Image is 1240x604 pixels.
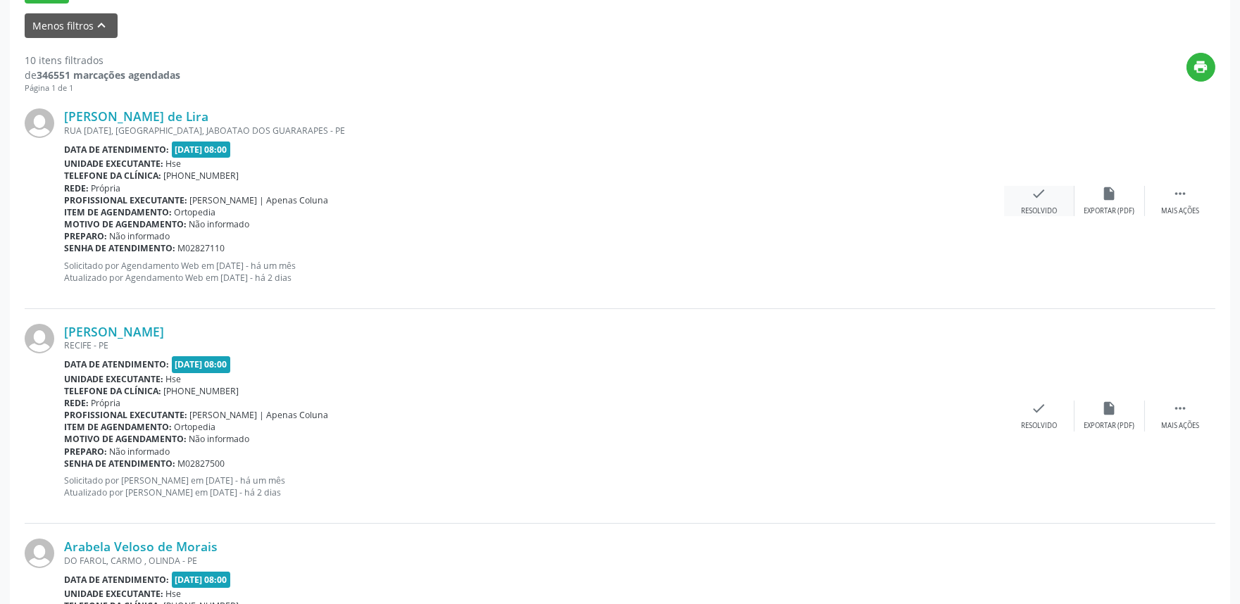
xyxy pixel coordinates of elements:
b: Preparo: [64,446,107,458]
b: Preparo: [64,230,107,242]
span: [DATE] 08:00 [172,141,231,158]
span: Não informado [189,218,250,230]
div: DO FAROL, CARMO , OLINDA - PE [64,555,1004,567]
a: [PERSON_NAME] [64,324,164,339]
b: Unidade executante: [64,373,163,385]
i: insert_drive_file [1102,186,1117,201]
span: Própria [92,397,121,409]
b: Senha de atendimento: [64,458,175,470]
i:  [1172,186,1188,201]
div: RUA [DATE], [GEOGRAPHIC_DATA], JABOATAO DOS GUARARAPES - PE [64,125,1004,137]
div: Resolvido [1021,421,1057,431]
div: Página 1 de 1 [25,82,180,94]
span: Não informado [189,433,250,445]
b: Profissional executante: [64,194,187,206]
i: check [1032,401,1047,416]
a: Arabela Veloso de Morais [64,539,218,554]
span: M02827110 [178,242,225,254]
p: Solicitado por [PERSON_NAME] em [DATE] - há um mês Atualizado por [PERSON_NAME] em [DATE] - há 2 ... [64,474,1004,498]
span: M02827500 [178,458,225,470]
i:  [1172,401,1188,416]
span: Ortopedia [175,206,216,218]
i: check [1032,186,1047,201]
b: Telefone da clínica: [64,170,161,182]
b: Motivo de agendamento: [64,433,187,445]
b: Unidade executante: [64,158,163,170]
b: Rede: [64,397,89,409]
img: img [25,539,54,568]
span: [DATE] 08:00 [172,356,231,372]
span: Não informado [110,230,170,242]
span: Hse [166,158,182,170]
b: Item de agendamento: [64,206,172,218]
div: de [25,68,180,82]
span: Hse [166,588,182,600]
span: Hse [166,373,182,385]
b: Telefone da clínica: [64,385,161,397]
a: [PERSON_NAME] de Lira [64,108,208,124]
div: 10 itens filtrados [25,53,180,68]
b: Senha de atendimento: [64,242,175,254]
img: img [25,108,54,138]
span: [PHONE_NUMBER] [164,170,239,182]
span: [PERSON_NAME] | Apenas Coluna [190,409,329,421]
b: Motivo de agendamento: [64,218,187,230]
div: Exportar (PDF) [1084,206,1135,216]
span: Própria [92,182,121,194]
b: Item de agendamento: [64,421,172,433]
strong: 346551 marcações agendadas [37,68,180,82]
div: Mais ações [1161,421,1199,431]
div: RECIFE - PE [64,339,1004,351]
div: Mais ações [1161,206,1199,216]
b: Data de atendimento: [64,574,169,586]
button: Menos filtroskeyboard_arrow_up [25,13,118,38]
img: img [25,324,54,353]
b: Rede: [64,182,89,194]
b: Unidade executante: [64,588,163,600]
span: [PHONE_NUMBER] [164,385,239,397]
p: Solicitado por Agendamento Web em [DATE] - há um mês Atualizado por Agendamento Web em [DATE] - h... [64,260,1004,284]
span: Ortopedia [175,421,216,433]
i: keyboard_arrow_up [94,18,110,33]
div: Exportar (PDF) [1084,421,1135,431]
span: [DATE] 08:00 [172,572,231,588]
div: Resolvido [1021,206,1057,216]
button: print [1186,53,1215,82]
b: Data de atendimento: [64,144,169,156]
span: Não informado [110,446,170,458]
i: insert_drive_file [1102,401,1117,416]
b: Data de atendimento: [64,358,169,370]
i: print [1194,59,1209,75]
span: [PERSON_NAME] | Apenas Coluna [190,194,329,206]
b: Profissional executante: [64,409,187,421]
